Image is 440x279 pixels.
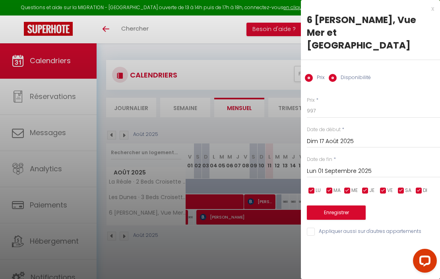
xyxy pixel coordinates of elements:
div: x [301,4,434,14]
label: Disponibilité [337,74,371,83]
label: Prix [307,97,315,104]
span: MA [333,187,341,194]
button: Enregistrer [307,205,366,220]
span: DI [423,187,427,194]
label: Date de début [307,126,341,134]
iframe: LiveChat chat widget [407,246,440,279]
span: VE [387,187,393,194]
span: SA [405,187,411,194]
span: JE [369,187,374,194]
span: LU [316,187,321,194]
label: Date de fin [307,156,332,163]
label: Prix [313,74,325,83]
span: ME [351,187,358,194]
div: 6 [PERSON_NAME], Vue Mer et [GEOGRAPHIC_DATA] [307,14,434,52]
